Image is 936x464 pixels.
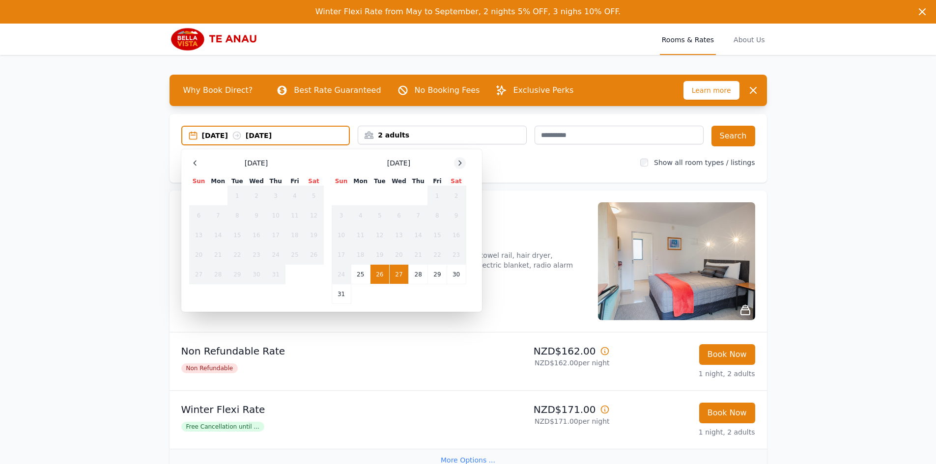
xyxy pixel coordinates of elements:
td: 3 [332,206,351,225]
th: Tue [370,177,389,186]
td: 5 [370,206,389,225]
td: 15 [227,225,247,245]
button: Book Now [699,344,755,365]
td: 30 [447,265,466,284]
td: 12 [304,206,323,225]
td: 10 [266,206,285,225]
span: [DATE] [245,158,268,168]
td: 26 [304,245,323,265]
th: Wed [247,177,266,186]
td: 7 [208,206,227,225]
td: 6 [189,206,208,225]
td: 18 [351,245,370,265]
td: 14 [409,225,428,245]
p: Winter Flexi Rate [181,403,464,416]
th: Thu [409,177,428,186]
img: Bella Vista Te Anau [170,27,264,51]
td: 1 [227,186,247,206]
td: 4 [285,186,304,206]
td: 31 [266,265,285,284]
a: About Us [732,24,766,55]
td: 12 [370,225,389,245]
span: Free Cancellation until ... [181,422,264,432]
td: 17 [332,245,351,265]
td: 4 [351,206,370,225]
span: Non Refundable [181,363,238,373]
td: 8 [428,206,447,225]
td: 11 [285,206,304,225]
td: 1 [428,186,447,206]
div: [DATE] [DATE] [202,131,349,140]
p: Best Rate Guaranteed [294,84,381,96]
td: 13 [189,225,208,245]
p: 1 night, 2 adults [618,427,755,437]
span: Winter Flexi Rate from May to September, 2 nights 5% OFF, 3 nighs 10% OFF. [315,7,621,16]
div: 2 adults [358,130,526,140]
td: 21 [208,245,227,265]
button: Book Now [699,403,755,423]
p: Non Refundable Rate [181,344,464,358]
th: Sat [447,177,466,186]
td: 20 [189,245,208,265]
p: NZD$162.00 [472,344,610,358]
p: No Booking Fees [415,84,480,96]
td: 9 [447,206,466,225]
th: Mon [351,177,370,186]
span: Learn more [683,81,739,100]
td: 13 [389,225,408,245]
a: Rooms & Rates [660,24,716,55]
th: Thu [266,177,285,186]
td: 28 [208,265,227,284]
td: 20 [389,245,408,265]
td: 18 [285,225,304,245]
th: Fri [285,177,304,186]
td: 5 [304,186,323,206]
th: Tue [227,177,247,186]
th: Sun [332,177,351,186]
p: NZD$171.00 [472,403,610,416]
td: 31 [332,284,351,304]
td: 16 [447,225,466,245]
button: Search [711,126,755,146]
p: 1 night, 2 adults [618,369,755,379]
td: 23 [247,245,266,265]
th: Sun [189,177,208,186]
p: Exclusive Perks [513,84,573,96]
label: Show all room types / listings [654,159,755,166]
td: 7 [409,206,428,225]
td: 27 [389,265,408,284]
th: Mon [208,177,227,186]
td: 17 [266,225,285,245]
td: 10 [332,225,351,245]
td: 6 [389,206,408,225]
td: 29 [227,265,247,284]
th: Sat [304,177,323,186]
td: 24 [332,265,351,284]
td: 22 [428,245,447,265]
td: 25 [351,265,370,284]
td: 24 [266,245,285,265]
td: 26 [370,265,389,284]
td: 16 [247,225,266,245]
td: 29 [428,265,447,284]
span: [DATE] [387,158,410,168]
p: NZD$162.00 per night [472,358,610,368]
td: 25 [285,245,304,265]
th: Wed [389,177,408,186]
td: 8 [227,206,247,225]
td: 3 [266,186,285,206]
td: 21 [409,245,428,265]
th: Fri [428,177,447,186]
td: 19 [304,225,323,245]
td: 14 [208,225,227,245]
td: 23 [447,245,466,265]
td: 19 [370,245,389,265]
td: 2 [447,186,466,206]
td: 11 [351,225,370,245]
td: 28 [409,265,428,284]
p: NZD$171.00 per night [472,416,610,426]
td: 2 [247,186,266,206]
td: 30 [247,265,266,284]
td: 22 [227,245,247,265]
